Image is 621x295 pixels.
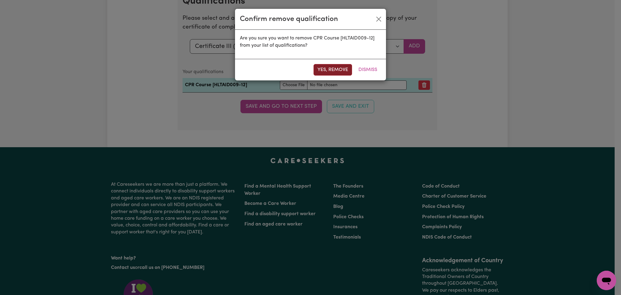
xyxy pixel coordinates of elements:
button: Close [374,14,384,24]
div: Confirm remove qualification [240,14,338,25]
button: Yes, remove [314,64,352,76]
p: Are you sure you want to remove CPR Course [HLTAID009-12] from your list of qualifications? [240,35,381,49]
button: Dismiss [354,64,381,76]
iframe: Button to launch messaging window [597,271,616,290]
